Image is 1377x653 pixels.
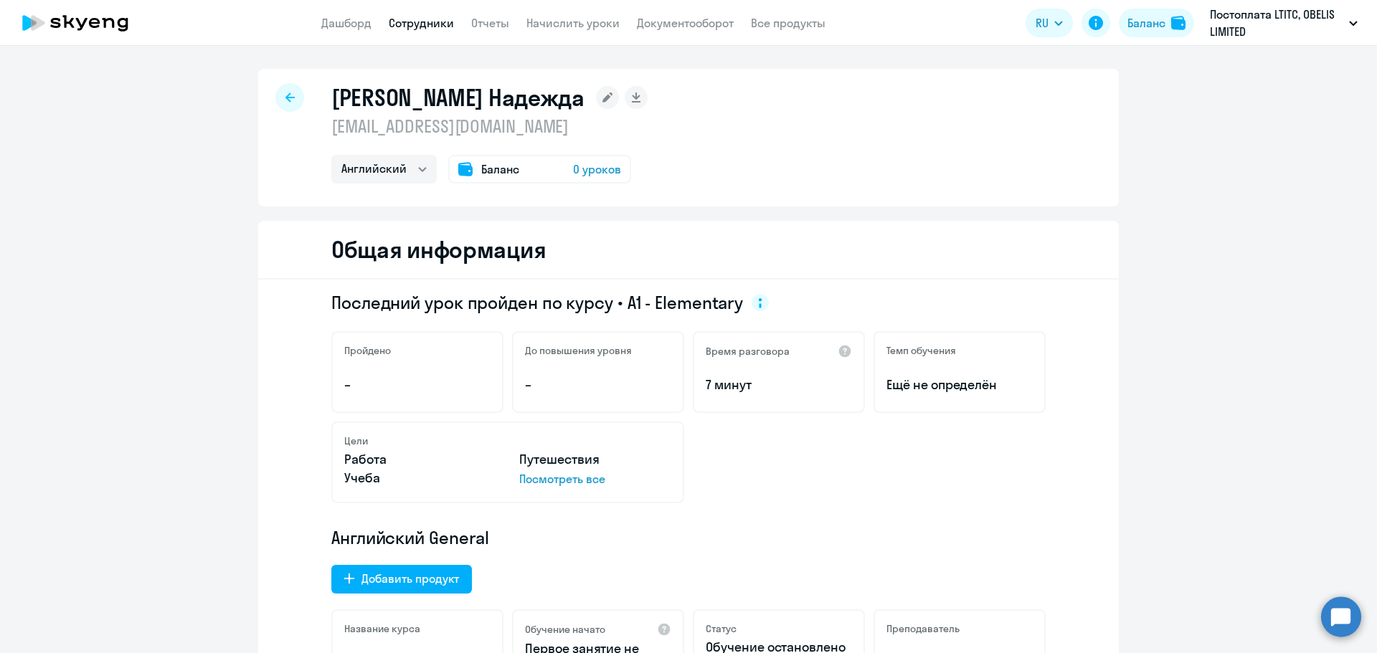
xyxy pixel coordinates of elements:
span: Ещё не определён [886,376,1033,394]
a: Все продукты [751,16,825,30]
p: – [344,376,491,394]
h2: Общая информация [331,235,546,264]
a: Документооборот [637,16,734,30]
img: balance [1171,16,1186,30]
button: Постоплата LTITC, OBELIS LIMITED [1203,6,1365,40]
a: Сотрудники [389,16,454,30]
h5: Статус [706,622,737,635]
p: Посмотреть все [519,470,671,487]
h5: Темп обучения [886,344,956,357]
p: 7 минут [706,376,852,394]
div: Добавить продукт [361,570,459,587]
h5: Пройдено [344,344,391,357]
h1: [PERSON_NAME] Надежда [331,83,585,112]
div: Баланс [1127,14,1165,32]
h5: Обучение начато [525,623,605,636]
p: Работа [344,450,496,469]
h5: Название курса [344,622,420,635]
a: Дашборд [321,16,372,30]
p: Постоплата LTITC, OBELIS LIMITED [1210,6,1343,40]
span: Баланс [481,161,519,178]
span: 0 уроков [573,161,621,178]
a: Отчеты [471,16,509,30]
p: Путешествия [519,450,671,469]
h5: До повышения уровня [525,344,632,357]
h5: Время разговора [706,345,790,358]
span: Последний урок пройден по курсу • A1 - Elementary [331,291,743,314]
h5: Цели [344,434,368,447]
a: Начислить уроки [526,16,620,30]
h5: Преподаватель [886,622,960,635]
p: – [525,376,671,394]
span: Английский General [331,526,489,549]
p: Учеба [344,469,496,487]
button: Балансbalance [1119,9,1194,37]
button: RU [1026,9,1073,37]
p: [EMAIL_ADDRESS][DOMAIN_NAME] [331,115,648,138]
span: RU [1036,14,1049,32]
button: Добавить продукт [331,565,472,594]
